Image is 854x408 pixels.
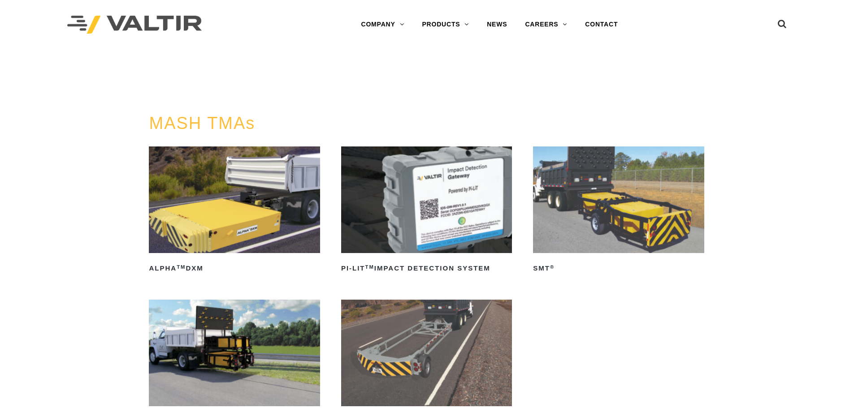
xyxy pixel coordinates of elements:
[533,261,704,275] h2: SMT
[516,16,576,34] a: CAREERS
[478,16,516,34] a: NEWS
[177,264,186,270] sup: TM
[576,16,627,34] a: CONTACT
[149,146,320,275] a: ALPHATMDXM
[67,16,202,34] img: Valtir
[550,264,555,270] sup: ®
[149,114,255,133] a: MASH TMAs
[365,264,374,270] sup: TM
[352,16,413,34] a: COMPANY
[341,146,512,275] a: PI-LITTMImpact Detection System
[413,16,478,34] a: PRODUCTS
[533,146,704,275] a: SMT®
[341,261,512,275] h2: PI-LIT Impact Detection System
[149,261,320,275] h2: ALPHA DXM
